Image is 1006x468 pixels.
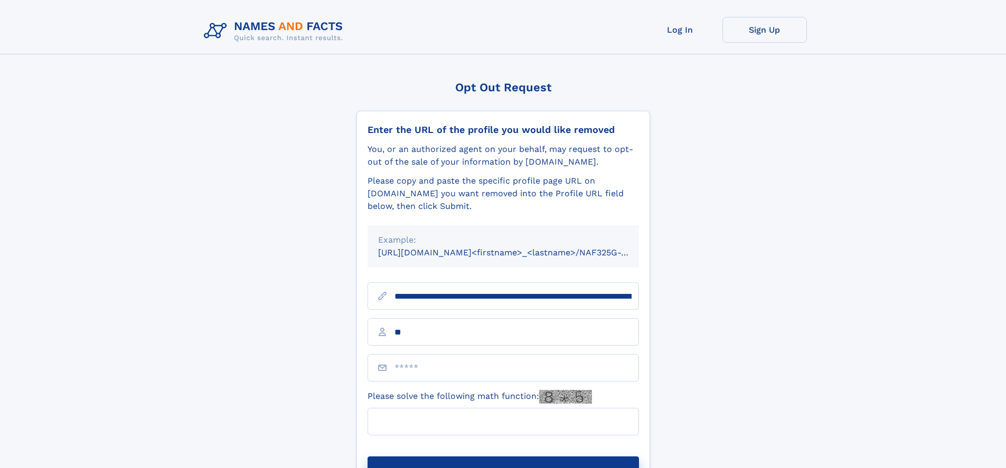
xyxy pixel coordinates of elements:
[356,81,650,94] div: Opt Out Request
[368,390,592,404] label: Please solve the following math function:
[368,143,639,168] div: You, or an authorized agent on your behalf, may request to opt-out of the sale of your informatio...
[378,247,659,257] small: [URL][DOMAIN_NAME]<firstname>_<lastname>/NAF325G-xxxxxxxx
[200,17,352,45] img: Logo Names and Facts
[368,124,639,136] div: Enter the URL of the profile you would like removed
[368,175,639,213] div: Please copy and paste the specific profile page URL on [DOMAIN_NAME] you want removed into the Pr...
[638,17,722,43] a: Log In
[722,17,807,43] a: Sign Up
[378,234,628,246] div: Example:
